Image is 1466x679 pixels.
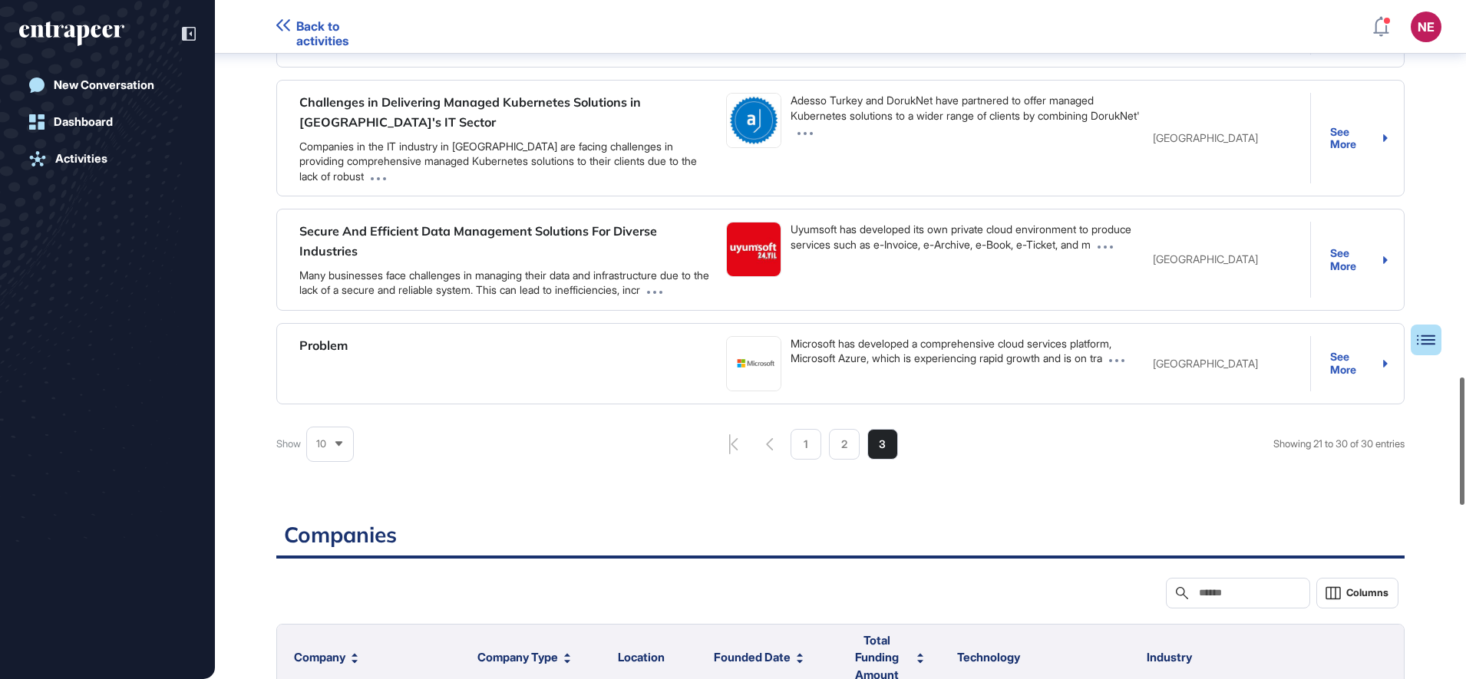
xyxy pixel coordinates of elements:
[957,650,1020,664] span: Technology
[477,649,570,667] button: Company Type
[294,649,345,667] span: Company
[299,139,714,184] div: Companies in the IT industry in [GEOGRAPHIC_DATA] are facing challenges in providing comprehensiv...
[19,70,196,101] a: New Conversation
[1330,126,1388,151] a: See More
[791,222,1141,252] div: Uyumsoft has developed its own private cloud environment to produce services such as e-Invoice, e...
[618,650,665,664] span: Location
[1346,587,1388,598] span: Columns
[294,649,358,667] button: Company
[299,94,641,130] a: Challenges in Delivering Managed Kubernetes Solutions in [GEOGRAPHIC_DATA]'s IT Sector
[1147,132,1311,144] div: [GEOGRAPHIC_DATA]
[1330,247,1388,272] a: See More
[1147,358,1311,370] div: [GEOGRAPHIC_DATA]
[276,437,301,452] span: Show
[299,336,348,356] div: Problem
[791,429,821,460] li: 1
[714,649,803,667] button: Founded Date
[19,107,196,137] a: Dashboard
[1411,12,1441,42] button: NE
[729,434,738,454] div: aiagent-pagination-first-page-button
[1273,437,1405,452] div: Showing 21 to 30 of 30 entries
[276,521,1405,559] h2: Companies
[727,354,781,372] img: Microsoft-logo
[727,222,781,276] img: Uyumsoft-logo
[714,649,791,667] span: Founded Date
[54,78,154,92] div: New Conversation
[477,649,558,667] span: Company Type
[19,143,196,174] a: Activities
[316,438,326,450] span: 10
[1330,351,1388,376] div: See More
[791,93,1141,138] div: Adesso Turkey and DorukNet have partnered to offer managed Kubernetes solutions to a wider range ...
[867,429,898,460] li: 3
[296,19,394,48] span: Back to activities
[1147,253,1311,265] div: [GEOGRAPHIC_DATA]
[276,19,394,34] a: Back to activities
[54,115,113,129] div: Dashboard
[19,21,124,46] div: entrapeer-logo
[1316,578,1398,608] button: Columns
[299,268,714,298] div: Many businesses face challenges in managing their data and infrastructure due to the lack of a se...
[1147,650,1192,664] span: Industry
[55,152,107,166] div: Activities
[299,223,657,259] a: Secure And Efficient Data Management Solutions For Diverse Industries
[727,94,781,147] img: adesso Turkey-logo
[829,429,860,460] li: 2
[766,438,774,450] div: pagination-prev-button
[791,336,1141,366] div: Microsoft has developed a comprehensive cloud services platform, Microsoft Azure, which is experi...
